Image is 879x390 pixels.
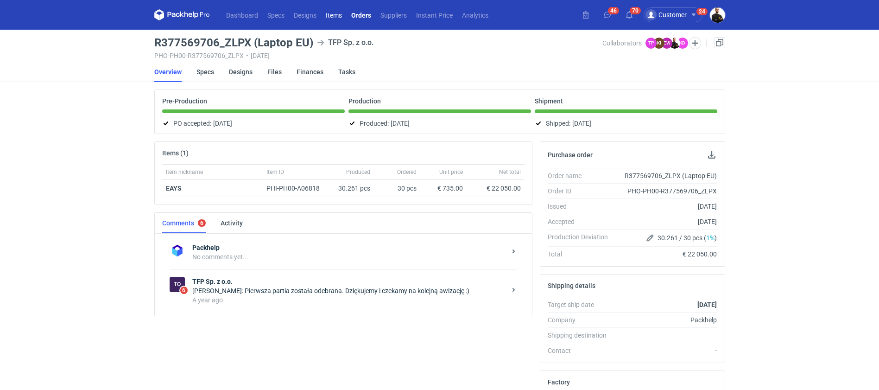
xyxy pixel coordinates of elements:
div: 30 pcs [374,180,420,197]
div: Accepted [548,217,615,226]
div: Order name [548,171,615,180]
div: 24 [699,8,705,15]
a: Analytics [457,9,493,20]
div: € 22 050.00 [470,184,521,193]
strong: Packhelp [192,243,506,252]
div: R377569706_ZLPX (Laptop EU) [615,171,717,180]
div: No comments yet... [192,252,506,262]
figcaption: KI [653,38,664,49]
a: Comments6 [162,213,206,233]
a: Instant Price [411,9,457,20]
span: 30.261 / 30 pcs ( ) [658,233,717,243]
button: Download PO [706,149,717,160]
div: A year ago [192,295,506,305]
span: [DATE] [391,118,410,129]
span: [DATE] [572,118,591,129]
a: Designs [289,9,321,20]
a: Files [267,62,282,82]
span: • [246,52,248,59]
a: Suppliers [376,9,411,20]
button: 46 [600,7,615,22]
a: Specs [263,9,289,20]
div: Customer [645,9,687,20]
span: [DATE] [213,118,232,129]
a: Activity [221,213,243,233]
div: TFP Sp. z o.o. [170,277,185,292]
p: Production [348,97,381,105]
a: Dashboard [221,9,263,20]
span: Item ID [266,168,284,176]
span: Item nickname [166,168,203,176]
button: Customer24 [644,7,710,22]
h2: Items (1) [162,149,189,157]
span: Produced [346,168,370,176]
a: Finances [297,62,323,82]
div: Total [548,249,615,259]
div: [PERSON_NAME]: Pierwsza partia została odebrana. Dziękujemy i czekamy na kolejną awizację :) [192,286,506,295]
button: Edit production Deviation [645,232,656,243]
a: Designs [229,62,253,82]
div: - [615,346,717,355]
div: Order ID [548,186,615,196]
img: Adam Fabirkiewicz [669,38,680,49]
div: PHI-PH00-A06818 [266,184,329,193]
a: Tasks [338,62,355,82]
p: Shipment [535,97,563,105]
h2: Purchase order [548,151,593,159]
svg: Packhelp Pro [154,9,210,20]
button: 70 [622,7,637,22]
span: Ordered [397,168,417,176]
div: [DATE] [615,217,717,226]
figcaption: EW [661,38,672,49]
div: Issued [548,202,615,211]
a: Orders [347,9,376,20]
div: TFP Sp. z o.o. [317,37,373,48]
div: PHO-PH00-R377569706_ZLPX [615,186,717,196]
div: Company [548,315,615,325]
figcaption: KD [677,38,688,49]
p: Pre-Production [162,97,207,105]
a: EAYS [166,185,182,192]
h2: Shipping details [548,282,595,289]
span: 6 [180,287,188,294]
div: [DATE] [615,202,717,211]
img: Adam Fabirkiewicz [710,7,725,23]
h3: R377569706_ZLPX (Laptop EU) [154,37,313,48]
h2: Factory [548,378,570,386]
div: Shipped: [535,118,717,129]
div: € 22 050.00 [615,249,717,259]
span: Unit price [439,168,463,176]
a: Specs [196,62,214,82]
div: PO accepted: [162,118,345,129]
a: Items [321,9,347,20]
strong: [DATE] [697,301,717,308]
div: 6 [200,220,203,226]
span: 1% [706,234,715,242]
div: Produced: [348,118,531,129]
button: Edit collaborators [689,37,701,49]
div: Packhelp [615,315,717,325]
div: Shipping destination [548,331,615,340]
div: Contact [548,346,615,355]
figcaption: To [170,277,185,292]
div: € 735.00 [424,184,463,193]
div: Target ship date [548,300,615,309]
a: Overview [154,62,182,82]
div: PHO-PH00-R377569706_ZLPX [DATE] [154,52,603,59]
img: Packhelp [170,243,185,258]
div: 30.261 pcs [332,180,374,197]
strong: TFP Sp. z o.o. [192,277,506,286]
a: Duplicate [714,37,725,48]
span: Net total [499,168,521,176]
div: Production Deviation [548,232,615,243]
figcaption: TP [645,38,657,49]
span: Collaborators [602,39,642,47]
